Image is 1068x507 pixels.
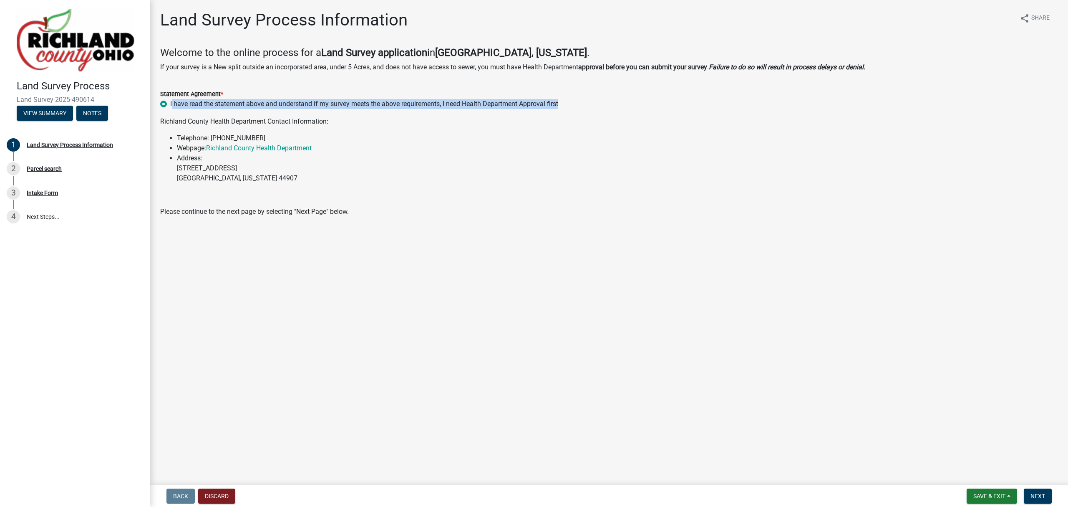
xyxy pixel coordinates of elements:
[7,162,20,175] div: 2
[160,207,1058,217] p: Please continue to the next page by selecting "Next Page" below.
[7,186,20,200] div: 3
[973,493,1005,499] span: Save & Exit
[7,138,20,152] div: 1
[177,133,1058,143] li: Telephone: [PHONE_NUMBER]
[17,106,73,121] button: View Summary
[578,63,707,71] strong: approval before you can submit your survey
[177,143,1058,153] li: Webpage:
[7,210,20,223] div: 4
[173,493,188,499] span: Back
[27,190,58,196] div: Intake Form
[166,489,195,504] button: Back
[76,106,108,121] button: Notes
[17,9,134,71] img: Richland County, Ohio
[160,62,1058,72] p: If your survey is a New split outside an incorporated area, under 5 Acres, and does not have acce...
[435,47,587,58] strong: [GEOGRAPHIC_DATA], [US_STATE]
[1030,493,1045,499] span: Next
[198,489,235,504] button: Discard
[160,47,1058,59] h4: Welcome to the online process for a in .
[177,153,1058,183] li: Address: [STREET_ADDRESS] [GEOGRAPHIC_DATA], [US_STATE] 44907
[160,91,223,97] label: Statement Agreement
[160,10,408,30] h1: Land Survey Process Information
[76,110,108,117] wm-modal-confirm: Notes
[1013,10,1056,26] button: shareShare
[17,96,133,104] span: Land Survey-2025-490614
[1031,13,1050,23] span: Share
[27,142,113,148] div: Land Survey Process Information
[1020,13,1030,23] i: share
[160,117,1058,127] p: Richland County Health Department Contact Information:
[170,99,558,109] label: I have read the statement above and understand if my survey meets the above requirements, I need ...
[17,80,144,92] h4: Land Survey Process
[709,63,865,71] strong: Failure to do so will result in process delays or denial.
[321,47,427,58] strong: Land Survey application
[967,489,1017,504] button: Save & Exit
[27,166,62,172] div: Parcel search
[1024,489,1052,504] button: Next
[206,144,312,152] a: Richland County Health Department
[17,110,73,117] wm-modal-confirm: Summary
